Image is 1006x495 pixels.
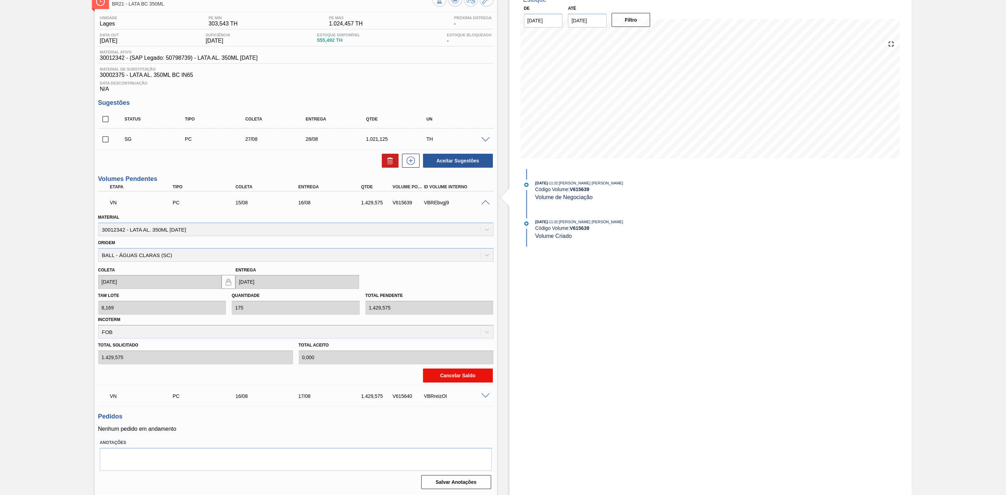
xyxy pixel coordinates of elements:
label: Entrega [235,268,256,272]
span: PE MIN [209,16,238,20]
div: 16/08/2025 [297,200,369,205]
div: Id Volume Interno [422,184,495,189]
span: Próxima Entrega [454,16,492,20]
div: 1.429,575 [359,393,394,399]
div: Etapa [108,184,181,189]
strong: V 615639 [570,187,589,192]
div: - [445,33,493,44]
label: Total pendente [365,293,403,298]
div: Pedido de Compra [171,393,243,399]
strong: V 615639 [570,225,589,231]
span: Material ativo [100,50,258,54]
div: Nova sugestão [399,154,420,168]
input: dd/mm/yyyy [98,275,222,289]
input: dd/mm/yyyy [235,275,359,289]
div: Sugestão Criada [123,136,192,142]
div: 17/08/2025 [297,393,369,399]
label: De [524,6,530,11]
img: atual [524,183,528,187]
span: Data out [100,33,119,37]
span: : [PERSON_NAME] [PERSON_NAME] [558,181,623,185]
button: Salvar Anotações [421,475,491,489]
label: Quantidade [232,293,260,298]
img: atual [524,221,528,226]
div: Entrega [297,184,369,189]
span: Suficiência [206,33,230,37]
span: Volume de Negociação [535,194,593,200]
div: VBREbvgj9 [422,200,495,205]
button: Aceitar Sugestões [423,154,493,168]
div: 15/08/2025 [234,200,306,205]
div: Código Volume: [535,187,701,192]
div: V615640 [391,393,425,399]
div: Coleta [243,117,313,122]
span: Material de Substituição [100,67,492,71]
p: VN [110,393,179,399]
div: Coleta [234,184,306,189]
span: [DATE] [206,38,230,44]
div: Tipo [183,117,252,122]
span: Lages [100,21,117,27]
div: Pedido de Compra [171,200,243,205]
span: - 11:32 [548,181,558,185]
div: 1.429,575 [359,200,394,205]
span: [DATE] [535,181,548,185]
div: - [452,16,494,27]
span: BR21 - LATA BC 350ML [112,1,432,7]
label: Incoterm [98,317,121,322]
img: locked [224,278,233,286]
div: 16/08/2025 [234,393,306,399]
label: Coleta [98,268,115,272]
div: N/A [98,78,494,92]
div: TH [425,136,494,142]
label: Tam lote [98,293,119,298]
span: Volume Criado [535,233,572,239]
span: - 11:32 [548,220,558,224]
div: Pedido de Compra [183,136,252,142]
span: 30012342 - (SAP Legado: 50798739) - LATA AL. 350ML [DATE] [100,55,258,61]
span: 30002375 - LATA AL. 350ML BC IN65 [100,72,492,78]
div: 1.021,125 [364,136,433,142]
label: Até [568,6,576,11]
div: Volume Portal [391,184,425,189]
span: 303,543 TH [209,21,238,27]
span: Estoque Disponível [317,33,360,37]
div: UN [425,117,494,122]
p: Nenhum pedido em andamento [98,426,494,432]
h3: Pedidos [98,413,494,420]
span: Data Descontinuação [100,81,492,85]
input: dd/mm/yyyy [568,14,607,28]
span: 555,492 TH [317,38,360,43]
div: V615639 [391,200,425,205]
div: Qtde [359,184,394,189]
span: PE MAX [329,16,363,20]
div: Volume de Negociação [108,388,181,404]
span: [DATE] [100,38,119,44]
div: Tipo [171,184,243,189]
span: Unidade [100,16,117,20]
div: Aceitar Sugestões [420,153,494,168]
div: Qtde [364,117,433,122]
div: VBRreizOI [422,393,495,399]
label: Total Solicitado [98,340,293,350]
div: Entrega [304,117,373,122]
div: Volume de Negociação [108,195,181,210]
div: Status [123,117,192,122]
span: : [PERSON_NAME] [PERSON_NAME] [558,220,623,224]
h3: Sugestões [98,99,494,107]
div: 28/08/2025 [304,136,373,142]
label: Anotações [100,438,492,448]
h3: Volumes Pendentes [98,175,494,183]
label: Origem [98,240,115,245]
input: dd/mm/yyyy [524,14,563,28]
div: 27/08/2025 [243,136,313,142]
button: Cancelar Saldo [423,369,493,383]
div: Código Volume: [535,225,701,231]
div: Excluir Sugestões [378,154,399,168]
p: VN [110,200,179,205]
button: Filtro [612,13,650,27]
label: Material [98,215,119,220]
span: 1.024,457 TH [329,21,363,27]
label: Total Aceito [299,340,494,350]
span: [DATE] [535,220,548,224]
